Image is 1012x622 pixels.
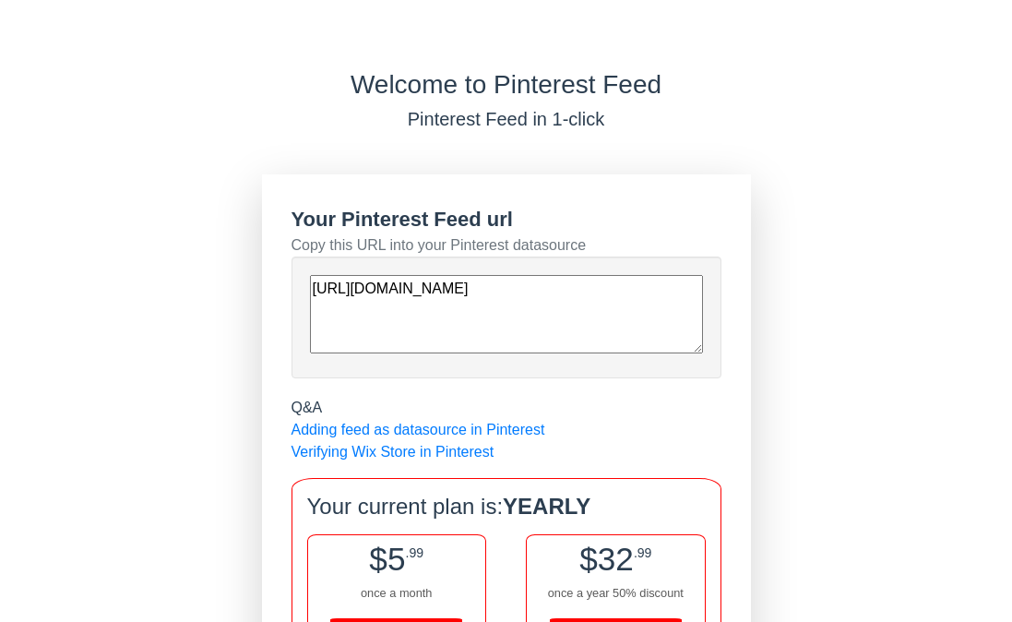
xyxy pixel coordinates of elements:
a: Adding feed as datasource in Pinterest [292,422,545,437]
div: once a month [308,584,485,602]
span: .99 [405,545,423,560]
div: once a year 50% discount [527,584,704,602]
b: YEARLY [503,494,590,519]
div: Your Pinterest Feed url [292,204,721,234]
span: $32 [579,541,634,577]
span: .99 [634,545,652,560]
h4: Your current plan is: [307,494,706,520]
div: Q&A [292,397,721,419]
a: Verifying Wix Store in Pinterest [292,444,494,460]
div: Copy this URL into your Pinterest datasource [292,234,721,257]
span: $5 [369,541,405,577]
